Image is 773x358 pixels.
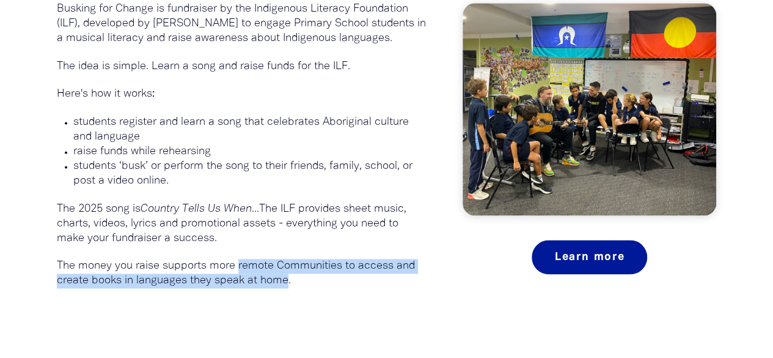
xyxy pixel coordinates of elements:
[57,2,427,46] p: Busking for Change is fundraiser by the Indigenous Literacy Foundation (ILF), developed by [PERSO...
[463,3,716,215] img: Josh Pyke with a Busking For Change Class
[57,202,427,246] p: The 2025 song is The ILF provides sheet music, charts, videos, lyrics and promotional assets - ev...
[73,115,427,144] p: students register and learn a song that celebrates Aboriginal culture and language
[57,259,427,288] p: The money you raise supports more remote Communities to access and create books in languages they...
[57,59,427,74] p: The idea is simple. Learn a song and raise funds for the ILF.
[141,204,259,214] em: Country Tells Us When...
[532,240,647,274] a: Learn more
[73,159,427,188] p: students ‘busk’ or perform the song to their friends, family, school, or post a video online.
[57,87,427,102] p: Here's how it works:
[73,144,427,159] p: raise funds while rehearsing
